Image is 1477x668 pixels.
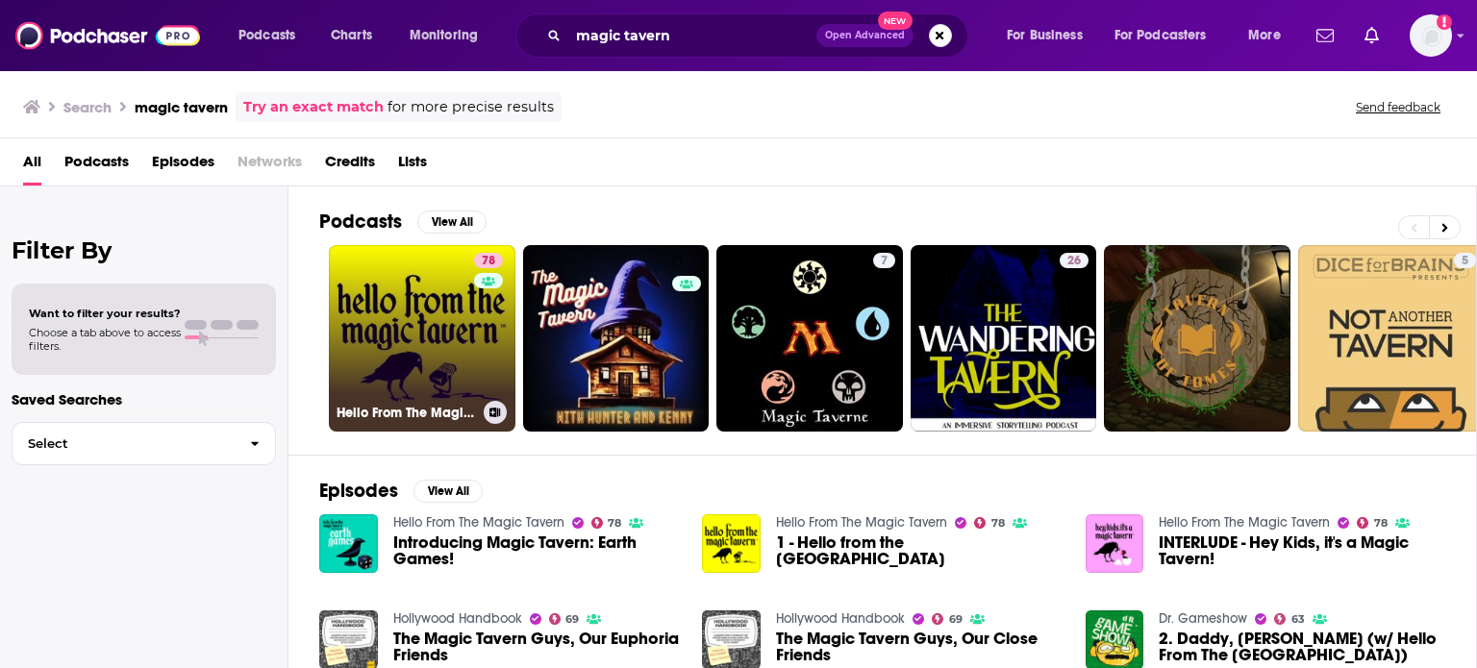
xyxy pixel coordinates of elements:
a: 69 [932,613,963,625]
span: Open Advanced [825,31,905,40]
a: The Magic Tavern Guys, Our Close Friends [776,631,1063,663]
a: Dr. Gameshow [1159,610,1247,627]
span: for more precise results [388,96,554,118]
span: Charts [331,22,372,49]
button: open menu [396,20,503,51]
span: 5 [1462,252,1468,271]
a: 69 [549,613,580,625]
span: 63 [1291,615,1305,624]
span: 78 [608,519,621,528]
span: For Business [1007,22,1083,49]
a: Credits [325,146,375,186]
button: open menu [1102,20,1235,51]
span: Logged in as NickG [1410,14,1452,57]
a: 5 [1454,253,1476,268]
span: New [878,12,913,30]
img: Podchaser - Follow, Share and Rate Podcasts [15,17,200,54]
img: INTERLUDE - Hey Kids, it's a Magic Tavern! [1086,514,1144,573]
button: open menu [225,20,320,51]
span: 2. Daddy, [PERSON_NAME] (w/ Hello From The [GEOGRAPHIC_DATA]) [1159,631,1445,663]
div: Search podcasts, credits, & more... [534,13,987,58]
button: open menu [1235,20,1305,51]
button: open menu [993,20,1107,51]
a: 2. Daddy, Cicisbeo (w/ Hello From The Magic Tavern) [1159,631,1445,663]
span: Monitoring [410,22,478,49]
span: 69 [949,615,963,624]
a: Lists [398,146,427,186]
span: Select [13,437,235,450]
a: INTERLUDE - Hey Kids, it's a Magic Tavern! [1159,534,1445,567]
h3: magic tavern [135,98,228,116]
a: Introducing Magic Tavern: Earth Games! [393,534,680,567]
a: 26 [1060,253,1089,268]
a: The Magic Tavern Guys, Our Euphoria Friends [393,631,680,663]
h2: Filter By [12,236,276,264]
a: Hello From The Magic Tavern [776,514,947,531]
div: 0 [672,253,701,424]
img: User Profile [1410,14,1452,57]
h2: Episodes [319,479,398,503]
span: 69 [565,615,579,624]
a: 7 [873,253,895,268]
span: Podcasts [238,22,295,49]
a: Charts [318,20,384,51]
a: 78 [474,253,503,268]
span: Want to filter your results? [29,307,181,320]
a: Try an exact match [243,96,384,118]
span: Networks [238,146,302,186]
a: Show notifications dropdown [1357,19,1387,52]
a: 0 [523,245,710,432]
a: PodcastsView All [319,210,487,234]
a: Show notifications dropdown [1309,19,1341,52]
a: Hello From The Magic Tavern [1159,514,1330,531]
a: Hello From The Magic Tavern [393,514,564,531]
a: 78 [591,517,622,529]
span: For Podcasters [1114,22,1207,49]
span: 7 [881,252,888,271]
a: 78 [1357,517,1388,529]
button: Send feedback [1350,99,1446,115]
img: 1 - Hello from the Magic Tavern [702,514,761,573]
button: Open AdvancedNew [816,24,914,47]
svg: Add a profile image [1437,14,1452,30]
a: 26 [911,245,1097,432]
button: Show profile menu [1410,14,1452,57]
a: EpisodesView All [319,479,483,503]
h2: Podcasts [319,210,402,234]
span: 78 [482,252,495,271]
span: 26 [1067,252,1081,271]
a: 7 [716,245,903,432]
img: Introducing Magic Tavern: Earth Games! [319,514,378,573]
button: Select [12,422,276,465]
span: 1 - Hello from the [GEOGRAPHIC_DATA] [776,534,1063,567]
span: Choose a tab above to access filters. [29,326,181,353]
a: 78 [974,517,1005,529]
h3: Hello From The Magic Tavern [337,405,476,421]
p: Saved Searches [12,390,276,408]
span: 78 [991,519,1005,528]
a: Hollywood Handbook [393,610,522,627]
a: 63 [1274,613,1305,625]
a: Podcasts [64,146,129,186]
h3: Search [63,98,112,116]
a: All [23,146,41,186]
a: Episodes [152,146,214,186]
span: More [1248,22,1281,49]
a: Hollywood Handbook [776,610,905,627]
input: Search podcasts, credits, & more... [568,20,816,51]
a: 1 - Hello from the Magic Tavern [776,534,1063,567]
a: 78Hello From The Magic Tavern [329,245,515,432]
